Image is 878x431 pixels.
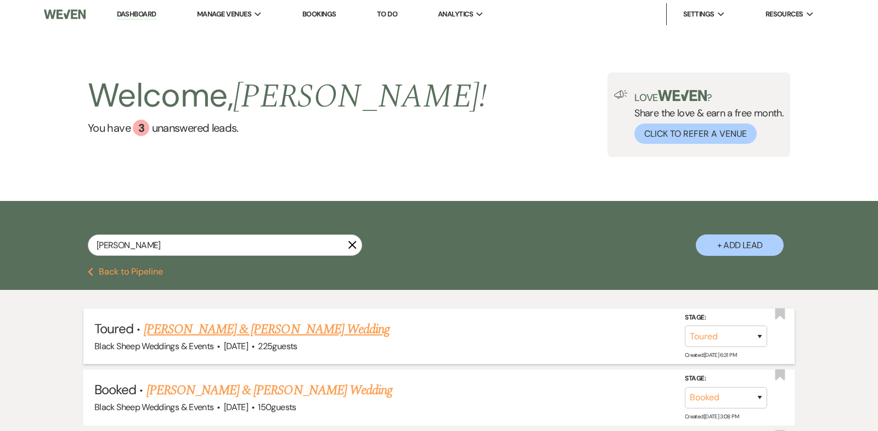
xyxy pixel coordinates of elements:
h2: Welcome, [88,72,487,120]
div: 3 [133,120,149,136]
span: Black Sheep Weddings & Events [94,401,213,413]
span: Black Sheep Weddings & Events [94,340,213,352]
span: Created: [DATE] 6:31 PM [685,351,736,359]
span: 150 guests [258,401,296,413]
a: Bookings [302,9,336,19]
button: + Add Lead [696,234,784,256]
span: Booked [94,381,136,398]
a: You have 3 unanswered leads. [88,120,487,136]
p: Love ? [634,90,784,103]
label: Stage: [685,373,767,385]
label: Stage: [685,312,767,324]
img: weven-logo-green.svg [658,90,707,101]
span: Toured [94,320,133,337]
a: [PERSON_NAME] & [PERSON_NAME] Wedding [147,380,392,400]
span: Analytics [438,9,473,20]
button: Back to Pipeline [88,267,163,276]
span: [DATE] [224,340,248,352]
span: Settings [683,9,714,20]
span: Manage Venues [197,9,251,20]
span: 225 guests [258,340,297,352]
input: Search by name, event date, email address or phone number [88,234,362,256]
button: Click to Refer a Venue [634,124,757,144]
span: Resources [766,9,803,20]
a: Dashboard [117,9,156,20]
img: loud-speaker-illustration.svg [614,90,628,99]
img: Weven Logo [44,3,86,26]
div: Share the love & earn a free month. [628,90,784,144]
a: [PERSON_NAME] & [PERSON_NAME] Wedding [144,320,390,339]
span: Created: [DATE] 3:08 PM [685,412,739,419]
span: [DATE] [224,401,248,413]
a: To Do [377,9,397,19]
span: [PERSON_NAME] ! [233,71,487,122]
